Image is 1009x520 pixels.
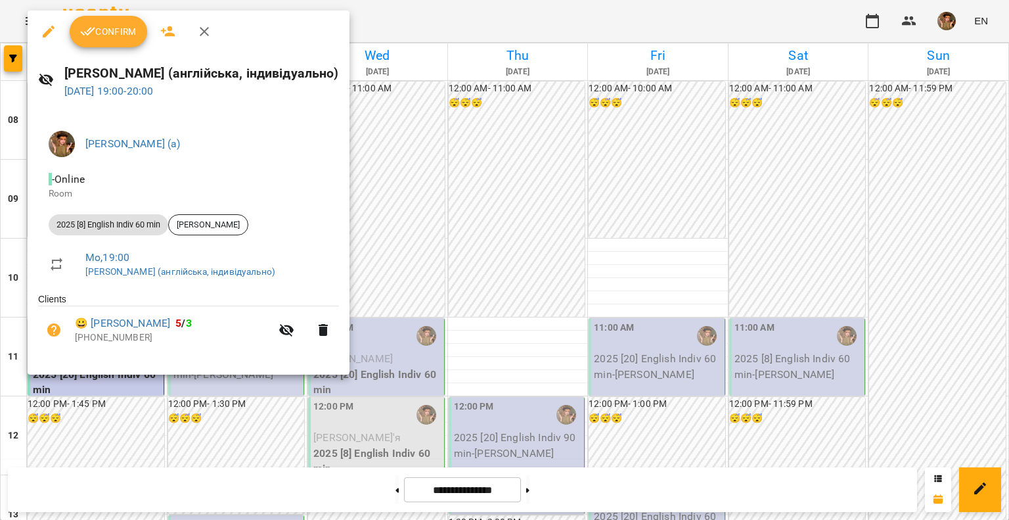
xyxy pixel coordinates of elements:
button: Unpaid. Bill the attendance? [38,314,70,346]
span: [PERSON_NAME] [169,219,248,231]
span: - Online [49,173,87,185]
button: Confirm [70,16,147,47]
h6: [PERSON_NAME] (англійська, індивідуально) [64,63,339,83]
p: [PHONE_NUMBER] [75,331,271,344]
img: 166010c4e833d35833869840c76da126.jpeg [49,131,75,157]
div: [PERSON_NAME] [168,214,248,235]
p: Room [49,187,328,201]
span: Confirm [80,24,137,39]
span: 5 [175,317,181,329]
a: [DATE] 19:00-20:00 [64,85,154,97]
span: 2025 [8] English Indiv 60 min [49,219,168,231]
a: [PERSON_NAME] (а) [85,137,181,150]
ul: Clients [38,293,339,358]
a: Mo , 19:00 [85,251,129,264]
b: / [175,317,191,329]
span: 3 [186,317,192,329]
a: 😀 [PERSON_NAME] [75,316,170,331]
a: [PERSON_NAME] (англійська, індивідуально) [85,266,275,277]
